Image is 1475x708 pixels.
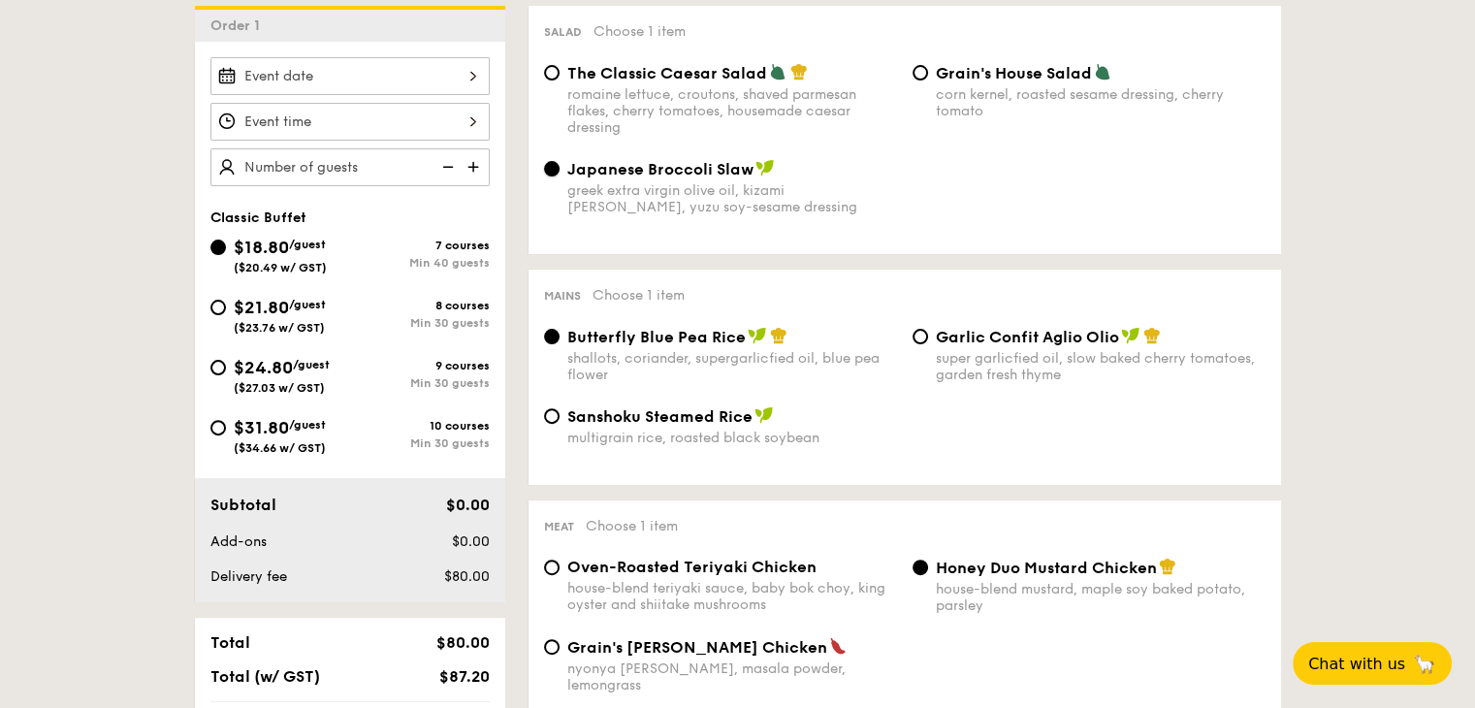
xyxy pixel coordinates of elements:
input: Event date [210,57,490,95]
span: Choose 1 item [593,287,685,304]
div: greek extra virgin olive oil, kizami [PERSON_NAME], yuzu soy-sesame dressing [567,182,897,215]
input: Oven-Roasted Teriyaki Chickenhouse-blend teriyaki sauce, baby bok choy, king oyster and shiitake ... [544,560,560,575]
div: nyonya [PERSON_NAME], masala powder, lemongrass [567,660,897,693]
input: Sanshoku Steamed Ricemultigrain rice, roasted black soybean [544,408,560,424]
div: shallots, coriander, supergarlicfied oil, blue pea flower [567,350,897,383]
span: $21.80 [234,297,289,318]
span: $87.20 [438,667,489,686]
input: $31.80/guest($34.66 w/ GST)10 coursesMin 30 guests [210,420,226,435]
img: icon-spicy.37a8142b.svg [829,637,847,655]
input: Grain's House Saladcorn kernel, roasted sesame dressing, cherry tomato [913,65,928,80]
div: multigrain rice, roasted black soybean [567,430,897,446]
span: Choose 1 item [586,518,678,534]
div: Min 30 guests [350,316,490,330]
span: /guest [289,238,326,251]
span: $24.80 [234,357,293,378]
img: icon-add.58712e84.svg [461,148,490,185]
div: house-blend teriyaki sauce, baby bok choy, king oyster and shiitake mushrooms [567,580,897,613]
input: Japanese Broccoli Slawgreek extra virgin olive oil, kizami [PERSON_NAME], yuzu soy-sesame dressing [544,161,560,177]
span: Garlic Confit Aglio Olio [936,328,1119,346]
span: Mains [544,289,581,303]
input: Butterfly Blue Pea Riceshallots, coriander, supergarlicfied oil, blue pea flower [544,329,560,344]
img: icon-vegetarian.fe4039eb.svg [769,63,786,80]
span: $31.80 [234,417,289,438]
span: /guest [289,298,326,311]
span: Subtotal [210,496,276,514]
span: Delivery fee [210,568,287,585]
img: icon-vegan.f8ff3823.svg [748,327,767,344]
input: Grain's [PERSON_NAME] Chickennyonya [PERSON_NAME], masala powder, lemongrass [544,639,560,655]
span: The Classic Caesar Salad [567,64,767,82]
div: corn kernel, roasted sesame dressing, cherry tomato [936,86,1266,119]
img: icon-vegan.f8ff3823.svg [1121,327,1140,344]
input: Garlic Confit Aglio Oliosuper garlicfied oil, slow baked cherry tomatoes, garden fresh thyme [913,329,928,344]
img: icon-chef-hat.a58ddaea.svg [1159,558,1176,575]
span: $80.00 [435,633,489,652]
span: Add-ons [210,533,267,550]
img: icon-vegetarian.fe4039eb.svg [1094,63,1111,80]
input: $18.80/guest($20.49 w/ GST)7 coursesMin 40 guests [210,240,226,255]
span: Butterfly Blue Pea Rice [567,328,746,346]
input: Number of guests [210,148,490,186]
div: 8 courses [350,299,490,312]
div: house-blend mustard, maple soy baked potato, parsley [936,581,1266,614]
span: Oven-Roasted Teriyaki Chicken [567,558,817,576]
div: Min 30 guests [350,436,490,450]
span: ($34.66 w/ GST) [234,441,326,455]
span: Salad [544,25,582,39]
span: $0.00 [445,496,489,514]
input: Event time [210,103,490,141]
div: 7 courses [350,239,490,252]
input: Honey Duo Mustard Chickenhouse-blend mustard, maple soy baked potato, parsley [913,560,928,575]
span: $80.00 [443,568,489,585]
span: Japanese Broccoli Slaw [567,160,754,178]
span: 🦙 [1413,653,1436,675]
div: 10 courses [350,419,490,433]
span: Order 1 [210,17,268,34]
span: Grain's House Salad [936,64,1092,82]
img: icon-vegan.f8ff3823.svg [755,159,775,177]
span: ($20.49 w/ GST) [234,261,327,274]
span: $18.80 [234,237,289,258]
div: romaine lettuce, croutons, shaved parmesan flakes, cherry tomatoes, housemade caesar dressing [567,86,897,136]
input: $21.80/guest($23.76 w/ GST)8 coursesMin 30 guests [210,300,226,315]
span: $0.00 [451,533,489,550]
button: Chat with us🦙 [1293,642,1452,685]
span: /guest [289,418,326,432]
input: The Classic Caesar Saladromaine lettuce, croutons, shaved parmesan flakes, cherry tomatoes, house... [544,65,560,80]
span: /guest [293,358,330,371]
span: Total (w/ GST) [210,667,320,686]
span: Sanshoku Steamed Rice [567,407,753,426]
input: $24.80/guest($27.03 w/ GST)9 coursesMin 30 guests [210,360,226,375]
span: Grain's [PERSON_NAME] Chicken [567,638,827,657]
span: ($27.03 w/ GST) [234,381,325,395]
span: Choose 1 item [593,23,686,40]
span: Honey Duo Mustard Chicken [936,559,1157,577]
img: icon-chef-hat.a58ddaea.svg [770,327,787,344]
span: Meat [544,520,574,533]
img: icon-chef-hat.a58ddaea.svg [790,63,808,80]
span: Total [210,633,250,652]
div: 9 courses [350,359,490,372]
div: Min 30 guests [350,376,490,390]
img: icon-reduce.1d2dbef1.svg [432,148,461,185]
div: Min 40 guests [350,256,490,270]
div: super garlicfied oil, slow baked cherry tomatoes, garden fresh thyme [936,350,1266,383]
img: icon-vegan.f8ff3823.svg [754,406,774,424]
img: icon-chef-hat.a58ddaea.svg [1143,327,1161,344]
span: ($23.76 w/ GST) [234,321,325,335]
span: Chat with us [1308,655,1405,673]
span: Classic Buffet [210,209,306,226]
